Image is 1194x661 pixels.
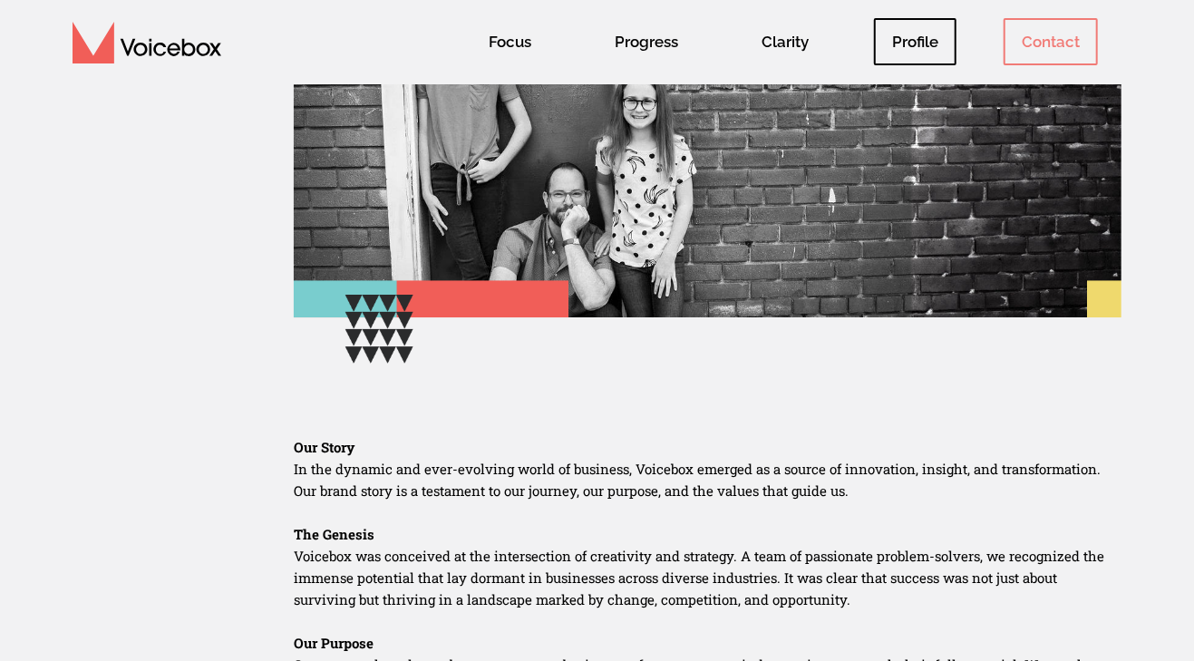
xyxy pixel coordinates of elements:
[294,634,374,652] strong: Our Purpose
[294,525,374,543] strong: The Genesis
[743,18,827,65] span: Clarity
[294,545,1121,610] p: Voicebox was conceived at the intersection of creativity and strategy. A team of passionate probl...
[471,18,549,65] span: Focus
[597,18,696,65] span: Progress
[294,438,354,456] strong: Our Story
[1004,18,1098,65] span: Contact
[294,458,1121,501] p: In the dynamic and ever-evolving world of business, Voicebox emerged as a source of innovation, i...
[874,18,956,65] span: Profile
